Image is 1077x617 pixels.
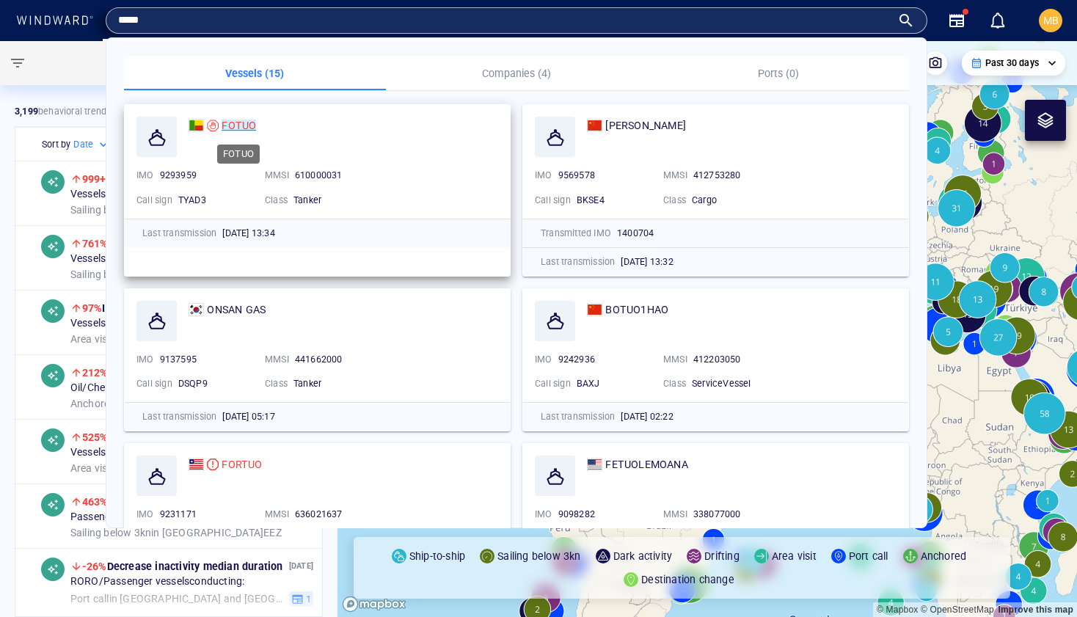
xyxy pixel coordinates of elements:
[189,456,263,473] a: FORTUO
[535,169,552,182] p: IMO
[82,431,223,443] span: Increase in vessel count
[497,547,580,565] p: Sailing below 3kn
[70,526,151,538] span: Sailing below 3kn
[663,194,686,207] p: Class
[222,456,262,473] span: FORTUO
[663,377,686,390] p: Class
[535,377,571,390] p: Call sign
[265,169,289,182] p: MMSI
[535,194,571,207] p: Call sign
[142,410,216,423] p: Last transmission
[663,508,687,521] p: MMSI
[70,188,167,201] span: Vessels with IUU risk
[989,12,1007,29] div: Notification center
[70,461,114,473] span: Area visit
[971,56,1056,70] div: Past 30 days
[142,227,216,240] p: Last transmission
[663,353,687,366] p: MMSI
[693,354,741,365] span: 412203050
[1036,6,1065,35] button: MB
[73,137,111,152] div: Date
[641,571,734,588] p: Destination change
[70,203,281,216] span: in the [GEOGRAPHIC_DATA]
[82,173,114,185] span: 999+%
[877,605,918,615] a: Mapbox
[295,508,343,519] span: 636021637
[82,367,281,379] span: Increase in activity median duration
[82,302,103,314] span: 97%
[189,117,256,134] a: FOTUO
[133,65,377,82] p: Vessels (15)
[605,304,668,315] span: BOTUO1HAO
[15,106,38,117] strong: 3,199
[70,446,224,459] span: Vessels with IUU risk conducting:
[772,547,817,565] p: Area visit
[613,547,673,565] p: Dark activity
[178,194,206,205] span: TYAD3
[265,377,288,390] p: Class
[849,547,888,565] p: Port call
[985,56,1039,70] p: Past 30 days
[70,317,224,330] span: Vessels with IUU risk conducting:
[136,377,172,390] p: Call sign
[587,301,668,318] a: BOTUO1HAO
[605,459,687,470] span: FETUOLEMOANA
[70,381,173,395] span: Oil/Chemicals tankers
[207,120,219,131] div: Sanctioned
[541,227,611,240] p: Transmitted IMO
[42,137,70,152] h6: Sort by
[605,120,686,131] span: [PERSON_NAME]
[70,461,244,475] span: in [GEOGRAPHIC_DATA] EEZ
[136,194,172,207] p: Call sign
[207,304,266,315] span: ONSAN GAS
[704,547,740,565] p: Drifting
[1043,15,1059,26] span: MB
[136,169,154,182] p: IMO
[70,332,114,344] span: Area visit
[82,238,223,249] span: Increase in vessel count
[222,120,256,131] mark: FOTUO
[82,561,107,572] span: -26%
[663,169,687,182] p: MMSI
[998,605,1073,615] a: Map feedback
[136,508,154,521] p: IMO
[136,353,154,366] p: IMO
[265,194,288,207] p: Class
[70,332,244,346] span: in the [GEOGRAPHIC_DATA]
[656,65,900,82] p: Ports (0)
[921,605,994,615] a: OpenStreetMap
[921,547,967,565] p: Anchored
[621,256,673,267] span: [DATE] 13:32
[207,301,266,318] span: ONSAN GAS
[70,268,151,280] span: Sailing below 3kn
[189,301,266,318] a: ONSAN GAS
[693,169,741,180] span: 412753280
[587,117,686,134] a: [PERSON_NAME]
[178,378,208,389] span: DSQP9
[295,169,343,180] span: 610000031
[82,431,109,443] span: 525%
[558,169,595,180] span: 9569578
[70,575,245,588] span: RORO/Passenger vessels conducting:
[265,508,289,521] p: MMSI
[577,378,600,389] span: BAXJ
[558,354,595,365] span: 9242936
[82,561,283,572] span: Decrease in activity median duration
[409,547,465,565] p: Ship-to-ship
[222,411,274,422] span: [DATE] 05:17
[70,526,282,539] span: in [GEOGRAPHIC_DATA] EEZ
[70,203,151,215] span: Sailing below 3kn
[605,456,687,473] span: FETUOLEMOANA
[535,353,552,366] p: IMO
[587,456,688,473] a: FETUOLEMOANA
[70,397,116,409] span: Anchored
[541,410,615,423] p: Last transmission
[693,508,741,519] span: 338077000
[577,194,605,205] span: BKSE4
[535,508,552,521] p: IMO
[82,238,109,249] span: 761%
[82,496,109,508] span: 463%
[73,137,93,152] h6: Date
[222,459,262,470] span: FORTUO
[1015,551,1066,606] iframe: Chat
